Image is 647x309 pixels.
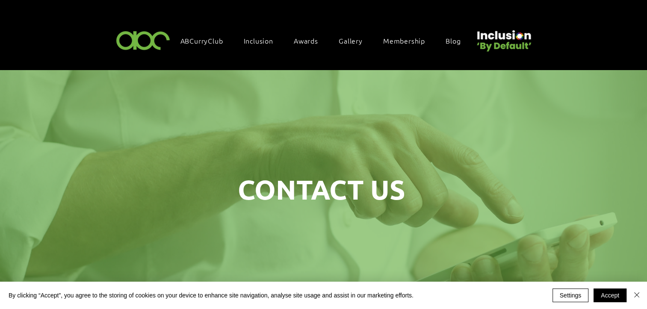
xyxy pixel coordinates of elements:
span: Gallery [339,36,363,45]
div: Inclusion [239,32,286,50]
span: Blog [446,36,461,45]
img: Close [632,290,642,300]
a: Gallery [334,32,375,50]
span: CONTACT US [238,172,405,206]
span: By clicking “Accept”, you agree to the storing of cookies on your device to enhance site navigati... [9,291,414,299]
button: Accept [594,288,626,302]
button: Settings [552,288,589,302]
a: Blog [441,32,473,50]
img: ABC-Logo-Blank-Background-01-01-2.png [114,27,173,53]
span: Awards [294,36,318,45]
div: Awards [290,32,331,50]
span: Inclusion [244,36,273,45]
a: Membership [379,32,438,50]
nav: Site [176,32,474,50]
span: Membership [383,36,425,45]
a: ABCurryClub [176,32,236,50]
span: ABCurryClub [180,36,223,45]
img: Untitled design (22).png [474,23,533,53]
button: Close [632,288,642,302]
